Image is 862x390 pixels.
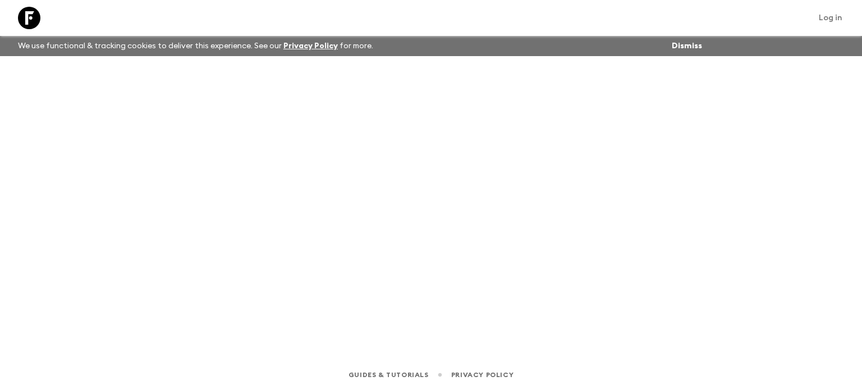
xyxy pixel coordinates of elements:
[669,38,705,54] button: Dismiss
[13,36,378,56] p: We use functional & tracking cookies to deliver this experience. See our for more.
[283,42,338,50] a: Privacy Policy
[451,369,513,381] a: Privacy Policy
[349,369,429,381] a: Guides & Tutorials
[813,10,849,26] a: Log in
